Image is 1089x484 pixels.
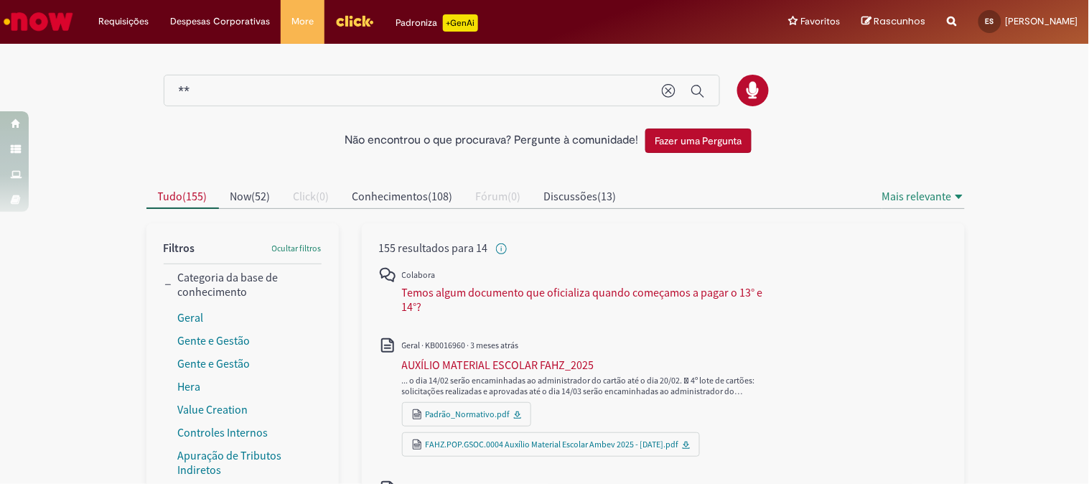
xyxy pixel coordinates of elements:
span: [PERSON_NAME] [1006,15,1078,27]
p: +GenAi [443,14,478,32]
img: ServiceNow [1,7,75,36]
span: Favoritos [801,14,841,29]
div: Padroniza [396,14,478,32]
span: Requisições [98,14,149,29]
span: Rascunhos [874,14,926,28]
a: Rascunhos [862,15,926,29]
span: Despesas Corporativas [170,14,270,29]
span: ES [986,17,994,26]
button: Fazer uma Pergunta [645,129,752,153]
h2: Não encontrou o que procurava? Pergunte à comunidade! [345,134,638,147]
span: More [291,14,314,29]
img: click_logo_yellow_360x200.png [335,10,374,32]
